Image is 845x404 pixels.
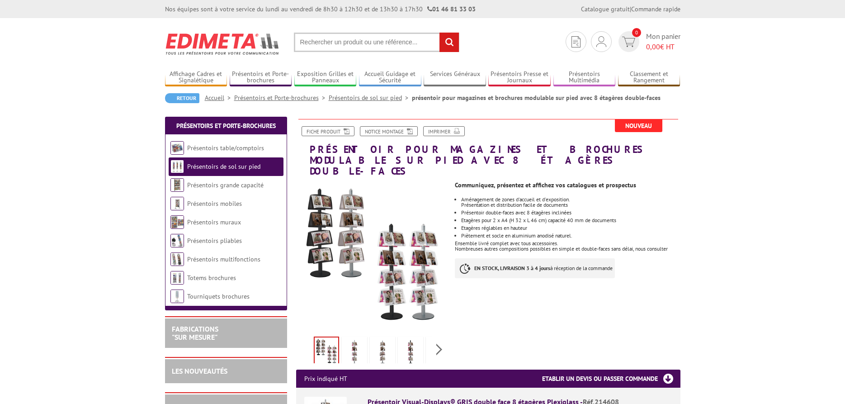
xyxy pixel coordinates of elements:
[616,31,680,52] a: devis rapide 0 Mon panier 0,00€ HT
[423,126,465,136] a: Imprimer
[187,144,264,152] a: Présentoirs table/comptoirs
[170,197,184,210] img: Présentoirs mobiles
[170,178,184,192] img: Présentoirs grande capacité
[461,233,680,238] li: Piètement et socle en aluminium anodisé naturel.
[187,237,242,245] a: Présentoirs pliables
[596,36,606,47] img: devis rapide
[187,292,250,300] a: Tourniquets brochures
[461,202,680,208] p: Présentation et distribution facile de documents
[435,342,444,357] span: Next
[176,122,276,130] a: Présentoirs et Porte-brochures
[461,218,680,223] li: Etagères pour 2 x A4 (H 32 x L 46 cm) capacité 40 mm de documents
[474,265,550,271] strong: EN STOCK, LIVRAISON 3 à 4 jours
[170,141,184,155] img: Présentoirs table/comptoirs
[428,338,449,366] img: presentoir_pour_magazines_et_brochures_modulable_sur_pied_avec_8_etageres_double_face_new_214608m...
[400,338,421,366] img: presentoir_pour_magazines_et_brochures_modulable_sur_pied_avec_8_etageres_double_face_214608nr.jpg
[172,324,218,342] a: FABRICATIONS"Sur Mesure"
[165,70,227,85] a: Affichage Cadres et Signalétique
[455,241,680,246] p: Ensemble livré complet avec tous accessoires.
[372,338,393,366] img: presentoir_pour_magazines_et_brochures_modulable_sur_pied_avec_8_etageres_double_face_new_214608m...
[427,5,476,13] strong: 01 46 81 33 03
[170,160,184,173] img: Présentoirs de sol sur pied
[170,290,184,303] img: Tourniquets brochures
[234,94,329,102] a: Présentoirs et Porte-brochures
[646,42,680,52] span: € HT
[302,126,354,136] a: Fiche produit
[294,33,459,52] input: Rechercher un produit ou une référence...
[455,246,680,252] p: Nombreuses autres compositions possibles en simple et double-faces sans délai, nous consulter
[581,5,680,14] div: |
[187,255,260,263] a: Présentoirs multifonctions
[360,126,418,136] a: Notice Montage
[165,5,476,14] div: Nos équipes sont à votre service du lundi au vendredi de 8h30 à 12h30 et de 13h30 à 17h30
[187,218,241,226] a: Présentoirs muraux
[615,119,662,132] span: Nouveau
[315,337,338,366] img: presentoir_pour_magazines_et_brochures_modulable_sur_pied_avec_8_etageres_double_face_new_214608_...
[289,119,687,177] h1: présentoir pour magazines et brochures modulable sur pied avec 8 étagères double-faces
[329,94,412,102] a: Présentoirs de sol sur pied
[359,70,421,85] a: Accueil Guidage et Sécurité
[344,338,365,366] img: presentoir_pour_magazines_et_brochures_modulable_sur_pied_avec_8_etageres_double_face_214608.jpg
[165,93,199,103] a: Retour
[571,36,581,48] img: devis rapide
[461,210,680,215] li: Présentoir double-faces avec 8 étagères inclinées
[187,162,260,171] a: Présentoirs de sol sur pied
[488,70,551,85] a: Présentoirs Presse et Journaux
[187,274,236,282] a: Totems brochures
[622,37,635,47] img: devis rapide
[170,234,184,247] img: Présentoirs pliables
[296,181,448,334] img: presentoir_pour_magazines_et_brochures_modulable_sur_pied_avec_8_etageres_double_face_new_214608_...
[646,31,680,52] span: Mon panier
[294,70,357,85] a: Exposition Grilles et Panneaux
[581,5,630,13] a: Catalogue gratuit
[646,42,660,51] span: 0,00
[424,70,486,85] a: Services Généraux
[461,225,680,231] li: Etagères réglables en hauteur
[632,28,641,37] span: 0
[187,200,242,208] a: Présentoirs mobiles
[439,33,459,52] input: rechercher
[170,252,184,266] img: Présentoirs multifonctions
[455,258,615,278] p: à réception de la commande
[618,70,680,85] a: Classement et Rangement
[461,197,680,202] p: Aménagement de zones d'accueil et d'exposition.
[165,27,280,61] img: Edimeta
[455,181,636,189] strong: Communiquez, présentez et affichez vos catalogues et prospectus
[553,70,616,85] a: Présentoirs Multimédia
[631,5,680,13] a: Commande rapide
[187,181,264,189] a: Présentoirs grande capacité
[304,370,347,388] p: Prix indiqué HT
[170,271,184,285] img: Totems brochures
[230,70,292,85] a: Présentoirs et Porte-brochures
[412,93,661,102] li: présentoir pour magazines et brochures modulable sur pied avec 8 étagères double-faces
[542,370,680,388] h3: Etablir un devis ou passer commande
[170,215,184,229] img: Présentoirs muraux
[205,94,234,102] a: Accueil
